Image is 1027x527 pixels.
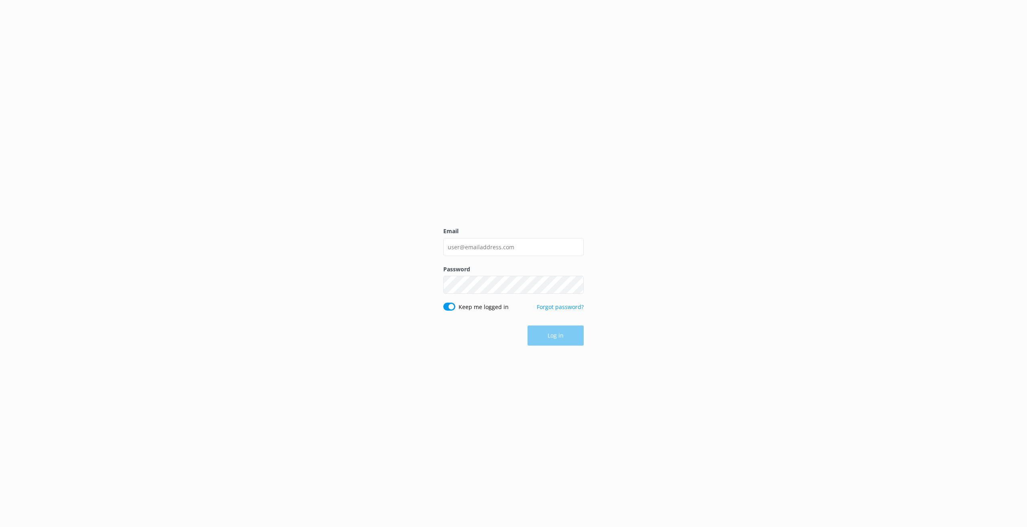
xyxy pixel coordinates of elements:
[443,265,584,274] label: Password
[537,303,584,311] a: Forgot password?
[443,238,584,256] input: user@emailaddress.com
[443,227,584,236] label: Email
[459,303,509,311] label: Keep me logged in
[568,277,584,293] button: Show password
